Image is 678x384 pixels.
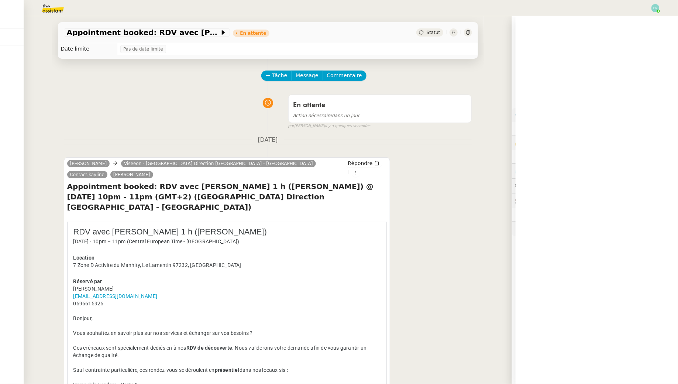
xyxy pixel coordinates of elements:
[73,293,158,299] a: [EMAIL_ADDRESS][DOMAIN_NAME]
[512,164,678,178] div: ⏲️Tâches 0:00
[288,123,295,129] span: par
[215,367,240,373] b: présentiel
[123,45,163,53] span: Pas de date limite
[293,113,332,118] span: Action nécessaire
[345,159,382,167] button: Répondre
[67,29,220,36] span: Appointment booked: RDV avec [PERSON_NAME] 1 h ([PERSON_NAME]) @ [DATE] 10pm - 11pm (GMT+2) ([GEO...
[67,181,387,212] h4: Appointment booked: RDV avec [PERSON_NAME] 1 h ([PERSON_NAME]) @ [DATE] 10pm - 11pm (GMT+2) ([GEO...
[73,278,102,284] b: Réservé par
[327,71,362,80] span: Commentaire
[512,222,678,236] div: 🧴Autres
[651,4,660,12] img: svg
[261,71,292,81] button: Tâche
[348,160,373,167] span: Répondre
[515,139,563,147] span: 🔐
[288,123,371,129] small: [PERSON_NAME]
[73,227,267,236] span: RDV avec [PERSON_NAME] 1 h ([PERSON_NAME])
[121,160,316,167] a: Viseeon - [GEOGRAPHIC_DATA] Direction [GEOGRAPHIC_DATA] - [GEOGRAPHIC_DATA]
[512,193,678,208] div: 🕵️Autres demandes en cours 1
[325,123,370,129] span: il y a quelques secondes
[272,71,288,80] span: Tâche
[515,168,566,174] span: ⏲️
[110,171,153,178] a: [PERSON_NAME]
[240,31,266,35] div: En attente
[323,71,366,81] button: Commentaire
[512,179,678,193] div: 💬Commentaires
[67,160,110,167] a: [PERSON_NAME]
[73,262,241,268] a: 7 Zone D Activite du Manhity, Le Lamentin 97232, [GEOGRAPHIC_DATA]
[515,111,553,119] span: ⚙️
[512,108,678,122] div: ⚙️Procédures
[296,71,318,80] span: Message
[291,71,323,81] button: Message
[58,43,117,55] td: Date limite
[515,198,607,203] span: 🕵️
[252,135,283,145] span: [DATE]
[293,113,360,118] span: dans un jour
[67,171,107,178] a: Contact.kayline
[512,136,678,150] div: 🔐Données client
[186,345,232,351] b: RDV de découverte
[73,239,240,244] span: [DATE] ⋅ 10pm – 11pm (Central European Time - [GEOGRAPHIC_DATA])
[73,254,95,261] h2: Location
[515,183,562,189] span: 💬
[515,226,538,232] span: 🧴
[293,102,325,109] span: En attente
[427,30,440,35] span: Statut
